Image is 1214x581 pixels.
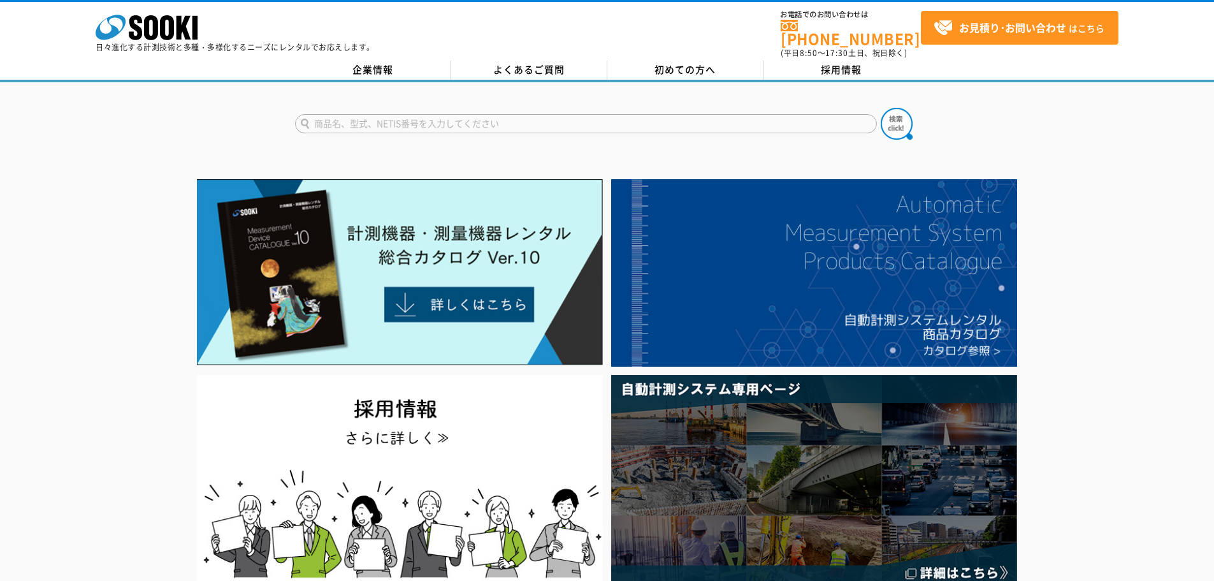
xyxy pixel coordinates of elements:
[295,61,451,80] a: 企業情報
[451,61,607,80] a: よくあるご質問
[197,179,603,365] img: Catalog Ver10
[934,18,1104,38] span: はこちら
[763,61,920,80] a: 採用情報
[96,43,375,51] p: 日々進化する計測技術と多種・多様化するニーズにレンタルでお応えします。
[921,11,1118,45] a: お見積り･お問い合わせはこちら
[825,47,848,59] span: 17:30
[607,61,763,80] a: 初めての方へ
[654,63,716,77] span: 初めての方へ
[781,11,921,18] span: お電話でのお問い合わせは
[295,114,877,133] input: 商品名、型式、NETIS番号を入力してください
[800,47,818,59] span: 8:50
[611,179,1017,367] img: 自動計測システムカタログ
[881,108,913,140] img: btn_search.png
[959,20,1066,35] strong: お見積り･お問い合わせ
[781,47,907,59] span: (平日 ～ 土日、祝日除く)
[781,20,921,46] a: [PHONE_NUMBER]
